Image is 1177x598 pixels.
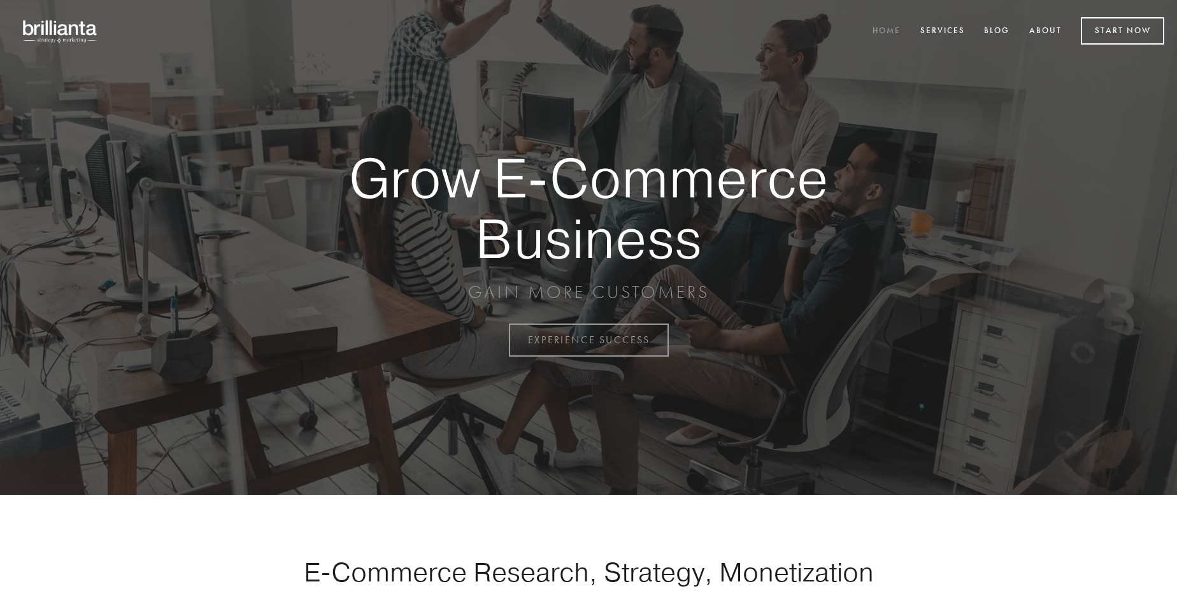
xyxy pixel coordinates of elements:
a: Services [912,21,973,42]
a: About [1021,21,1070,42]
a: Blog [976,21,1018,42]
h1: E-Commerce Research, Strategy, Monetization [264,556,913,588]
p: GAIN MORE CUSTOMERS [304,281,873,304]
a: Start Now [1081,17,1164,45]
a: Home [864,21,909,42]
a: EXPERIENCE SUCCESS [509,324,669,357]
img: brillianta - research, strategy, marketing [13,13,108,50]
strong: Grow E-Commerce Business [304,148,873,268]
